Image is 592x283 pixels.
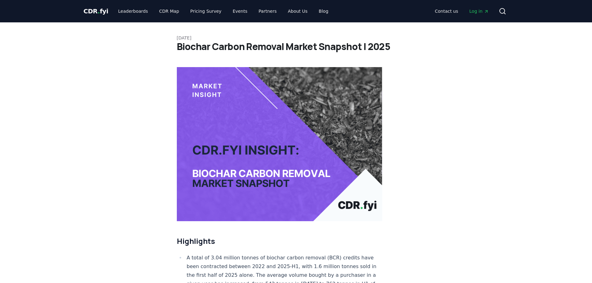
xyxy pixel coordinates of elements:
[177,67,383,221] img: blog post image
[430,6,463,17] a: Contact us
[254,6,282,17] a: Partners
[98,7,100,15] span: .
[464,6,493,17] a: Log in
[154,6,184,17] a: CDR Map
[430,6,493,17] nav: Main
[185,6,226,17] a: Pricing Survey
[314,6,333,17] a: Blog
[177,236,383,246] h2: Highlights
[177,35,415,41] p: [DATE]
[84,7,108,16] a: CDR.fyi
[177,41,415,52] h1: Biochar Carbon Removal Market Snapshot | 2025
[84,7,108,15] span: CDR fyi
[113,6,333,17] nav: Main
[469,8,489,14] span: Log in
[283,6,312,17] a: About Us
[113,6,153,17] a: Leaderboards
[228,6,252,17] a: Events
